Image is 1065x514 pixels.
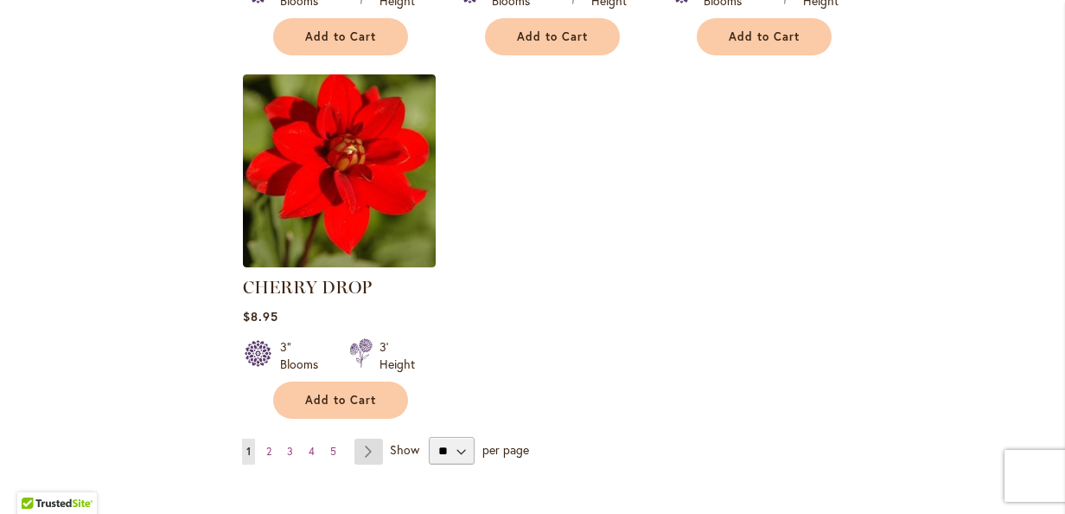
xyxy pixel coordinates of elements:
iframe: Launch Accessibility Center [13,453,61,501]
span: 2 [266,445,271,458]
span: Add to Cart [729,29,800,44]
img: CHERRY DROP [243,74,436,267]
div: 3" Blooms [280,338,328,373]
button: Add to Cart [697,18,832,55]
span: $8.95 [243,308,278,324]
button: Add to Cart [485,18,620,55]
a: 3 [283,439,297,465]
button: Add to Cart [273,18,408,55]
a: 4 [304,439,319,465]
span: Add to Cart [517,29,588,44]
div: 3' Height [379,338,415,373]
span: Add to Cart [305,29,376,44]
button: Add to Cart [273,382,408,419]
span: 1 [246,445,251,458]
a: 5 [326,439,341,465]
span: Add to Cart [305,393,376,408]
a: CHERRY DROP [243,254,436,271]
span: 3 [287,445,293,458]
span: Show [390,441,419,458]
a: CHERRY DROP [243,277,372,298]
span: per page [482,441,529,458]
span: 4 [309,445,315,458]
span: 5 [330,445,336,458]
a: 2 [262,439,276,465]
